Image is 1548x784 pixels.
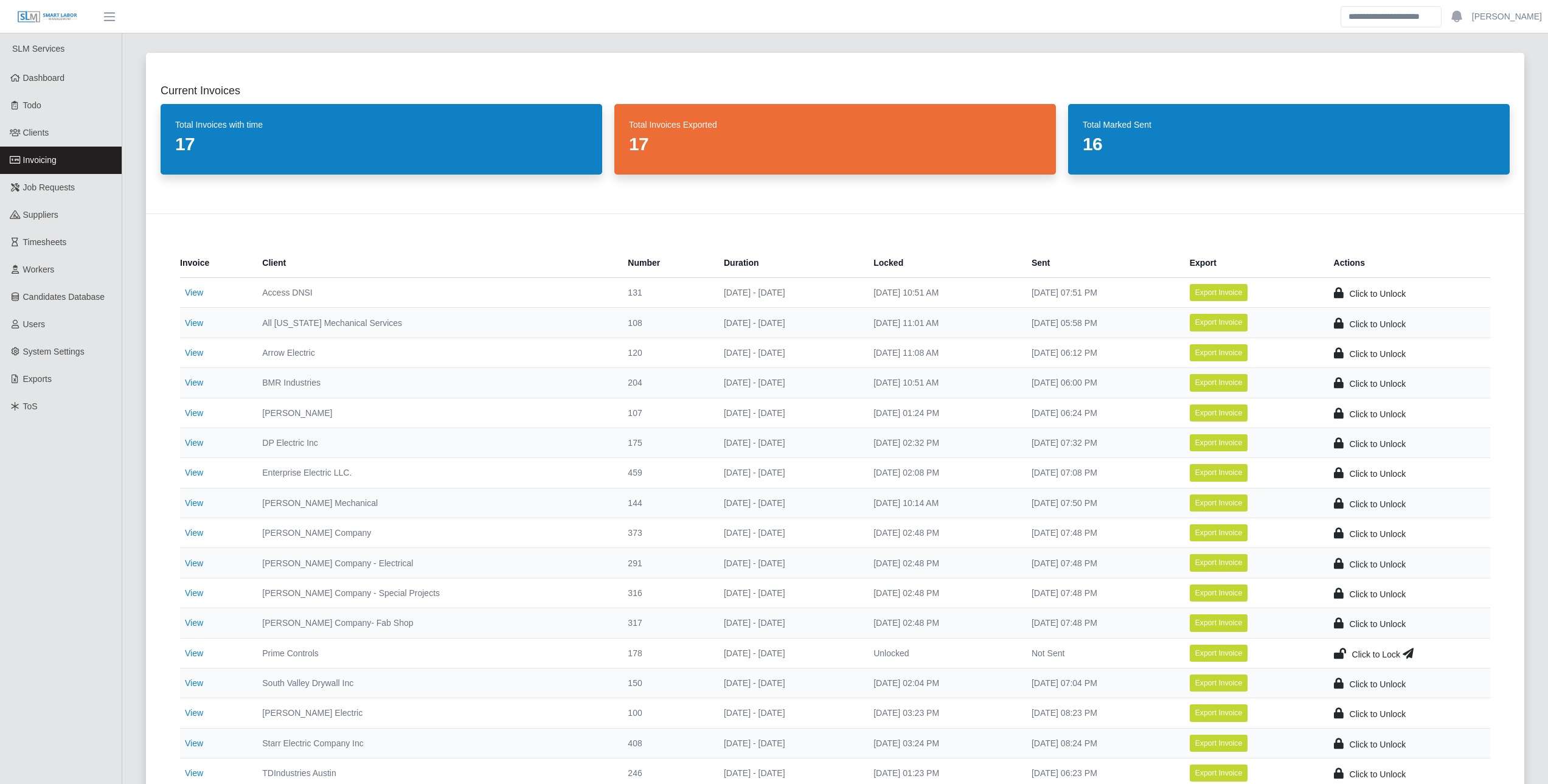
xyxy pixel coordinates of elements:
[252,338,618,367] td: Arrow Electric
[185,528,203,538] a: View
[1083,119,1495,131] dt: Total Marked Sent
[252,488,618,518] td: [PERSON_NAME] Mechanical
[714,278,864,308] td: [DATE] - [DATE]
[23,237,67,247] span: Timesheets
[618,398,714,428] td: 107
[618,488,714,518] td: 144
[252,368,618,398] td: BMR Industries
[1022,668,1180,698] td: [DATE] 07:04 PM
[714,518,864,548] td: [DATE] - [DATE]
[185,678,203,688] a: View
[23,100,41,110] span: Todo
[1190,434,1248,451] button: Export Invoice
[252,728,618,758] td: Starr Electric Company Inc
[864,488,1022,518] td: [DATE] 10:14 AM
[175,133,588,155] dd: 17
[185,618,203,628] a: View
[864,458,1022,488] td: [DATE] 02:08 PM
[864,398,1022,428] td: [DATE] 01:24 PM
[1190,284,1248,301] button: Export Invoice
[618,548,714,578] td: 291
[1190,524,1248,541] button: Export Invoice
[1022,368,1180,398] td: [DATE] 06:00 PM
[1190,645,1248,662] button: Export Invoice
[864,308,1022,338] td: [DATE] 11:01 AM
[1022,458,1180,488] td: [DATE] 07:08 PM
[618,248,714,278] th: Number
[180,248,252,278] th: Invoice
[1022,248,1180,278] th: Sent
[618,638,714,668] td: 178
[252,308,618,338] td: All [US_STATE] Mechanical Services
[714,368,864,398] td: [DATE] - [DATE]
[618,428,714,457] td: 175
[714,308,864,338] td: [DATE] - [DATE]
[185,498,203,508] a: View
[185,408,203,418] a: View
[252,458,618,488] td: Enterprise Electric LLC.
[23,401,38,411] span: ToS
[618,368,714,398] td: 204
[185,588,203,598] a: View
[864,728,1022,758] td: [DATE] 03:24 PM
[1350,679,1406,689] span: Click to Unlock
[175,119,588,131] dt: Total Invoices with time
[185,378,203,387] a: View
[629,133,1041,155] dd: 17
[1350,619,1406,629] span: Click to Unlock
[629,119,1041,131] dt: Total Invoices Exported
[714,428,864,457] td: [DATE] - [DATE]
[714,338,864,367] td: [DATE] - [DATE]
[1350,289,1406,299] span: Click to Unlock
[252,608,618,638] td: [PERSON_NAME] Company- Fab Shop
[864,428,1022,457] td: [DATE] 02:32 PM
[23,292,105,302] span: Candidates Database
[1350,740,1406,749] span: Click to Unlock
[618,578,714,608] td: 316
[23,128,49,137] span: Clients
[864,668,1022,698] td: [DATE] 02:04 PM
[1022,488,1180,518] td: [DATE] 07:50 PM
[23,210,58,220] span: Suppliers
[1022,518,1180,548] td: [DATE] 07:48 PM
[185,768,203,778] a: View
[1350,499,1406,509] span: Click to Unlock
[714,608,864,638] td: [DATE] - [DATE]
[161,82,1510,99] h2: Current Invoices
[1190,344,1248,361] button: Export Invoice
[1190,374,1248,391] button: Export Invoice
[1022,398,1180,428] td: [DATE] 06:24 PM
[1022,428,1180,457] td: [DATE] 07:32 PM
[252,698,618,728] td: [PERSON_NAME] Electric
[1190,554,1248,571] button: Export Invoice
[1022,578,1180,608] td: [DATE] 07:48 PM
[1190,735,1248,752] button: Export Invoice
[714,638,864,668] td: [DATE] - [DATE]
[185,468,203,477] a: View
[1022,728,1180,758] td: [DATE] 08:24 PM
[252,668,618,698] td: South Valley Drywall Inc
[252,398,618,428] td: [PERSON_NAME]
[252,518,618,548] td: [PERSON_NAME] Company
[1022,278,1180,308] td: [DATE] 07:51 PM
[714,698,864,728] td: [DATE] - [DATE]
[1022,698,1180,728] td: [DATE] 08:23 PM
[618,278,714,308] td: 131
[714,668,864,698] td: [DATE] - [DATE]
[1350,469,1406,479] span: Click to Unlock
[185,438,203,448] a: View
[252,638,618,668] td: Prime Controls
[714,398,864,428] td: [DATE] - [DATE]
[714,548,864,578] td: [DATE] - [DATE]
[864,368,1022,398] td: [DATE] 10:51 AM
[1190,404,1248,421] button: Export Invoice
[252,248,618,278] th: Client
[12,44,64,54] span: SLM Services
[1350,349,1406,359] span: Click to Unlock
[864,278,1022,308] td: [DATE] 10:51 AM
[1341,6,1442,27] input: Search
[618,668,714,698] td: 150
[714,728,864,758] td: [DATE] - [DATE]
[185,708,203,718] a: View
[1190,464,1248,481] button: Export Invoice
